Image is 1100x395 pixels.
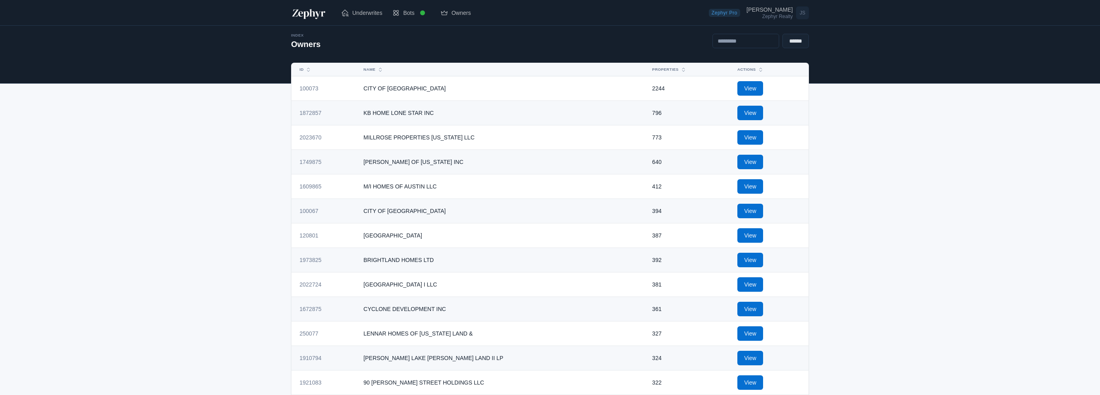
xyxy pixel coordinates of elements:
[647,150,733,174] td: 640
[435,5,476,21] a: Owners
[387,2,435,24] a: Bots
[359,321,647,346] td: LENNAR HOMES OF [US_STATE] LAND &
[647,223,733,248] td: 387
[647,76,733,101] td: 2244
[291,272,359,297] td: 2022724
[737,326,763,341] a: View
[647,370,733,395] td: 322
[359,63,638,76] button: Name
[647,321,733,346] td: 327
[291,101,359,125] td: 1872857
[359,101,647,125] td: KB HOME LONE STAR INC
[737,277,763,292] a: View
[291,223,359,248] td: 120801
[737,130,763,145] a: View
[352,9,382,17] span: Underwrites
[291,370,359,395] td: 1921083
[359,297,647,321] td: CYCLONE DEVELOPMENT INC
[403,9,415,17] span: Bots
[747,7,793,12] div: [PERSON_NAME]
[737,155,763,169] a: View
[647,248,733,272] td: 392
[359,272,647,297] td: [GEOGRAPHIC_DATA] I LLC
[359,174,647,199] td: M/I HOMES OF AUSTIN LLC
[647,346,733,370] td: 324
[796,6,809,19] span: JS
[737,106,763,120] a: View
[359,150,647,174] td: [PERSON_NAME] OF [US_STATE] INC
[647,63,723,76] button: Properties
[359,125,647,150] td: MILLROSE PROPERTIES [US_STATE] LLC
[291,125,359,150] td: 2023670
[737,81,763,96] a: View
[291,6,326,19] img: Zephyr Logo
[737,302,763,316] a: View
[359,223,647,248] td: [GEOGRAPHIC_DATA]
[451,9,471,17] span: Owners
[709,9,740,17] span: Zephyr Pro
[291,199,359,223] td: 100067
[291,76,359,101] td: 100073
[291,248,359,272] td: 1973825
[647,125,733,150] td: 773
[747,5,809,21] a: Open user menu
[737,204,763,218] a: View
[291,150,359,174] td: 1749875
[359,346,647,370] td: [PERSON_NAME] LAKE [PERSON_NAME] LAND II LP
[295,63,349,76] button: ID
[647,297,733,321] td: 361
[733,63,796,76] button: Actions
[647,174,733,199] td: 412
[737,375,763,390] a: View
[291,321,359,346] td: 250077
[359,370,647,395] td: 90 [PERSON_NAME] STREET HOLDINGS LLC
[737,179,763,194] a: View
[737,228,763,243] a: View
[747,14,793,19] div: Zephyr Realty
[291,346,359,370] td: 1910794
[291,32,320,39] div: Index
[647,272,733,297] td: 381
[291,297,359,321] td: 1672875
[737,253,763,267] a: View
[359,248,647,272] td: BRIGHTLAND HOMES LTD
[291,174,359,199] td: 1609865
[647,199,733,223] td: 394
[647,101,733,125] td: 796
[359,199,647,223] td: CITY OF [GEOGRAPHIC_DATA]
[737,351,763,365] a: View
[291,39,320,50] h2: Owners
[359,76,647,101] td: CITY OF [GEOGRAPHIC_DATA]
[336,5,387,21] a: Underwrites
